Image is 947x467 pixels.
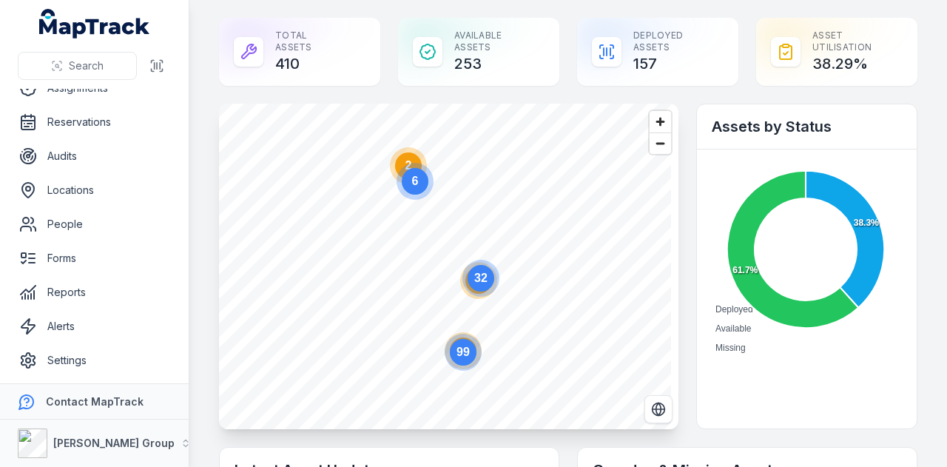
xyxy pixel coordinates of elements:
[12,175,177,205] a: Locations
[12,141,177,171] a: Audits
[715,304,753,315] span: Deployed
[12,278,177,307] a: Reports
[12,107,177,137] a: Reservations
[712,116,902,137] h2: Assets by Status
[474,272,488,284] text: 32
[412,175,419,187] text: 6
[69,58,104,73] span: Search
[715,323,751,334] span: Available
[12,209,177,239] a: People
[12,243,177,273] a: Forms
[715,343,746,353] span: Missing
[644,395,673,423] button: Switch to Satellite View
[12,312,177,341] a: Alerts
[46,395,144,408] strong: Contact MapTrack
[219,104,671,429] canvas: Map
[39,9,150,38] a: MapTrack
[12,346,177,375] a: Settings
[18,52,137,80] button: Search
[650,132,671,154] button: Zoom out
[650,111,671,132] button: Zoom in
[456,346,470,358] text: 99
[53,437,175,449] strong: [PERSON_NAME] Group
